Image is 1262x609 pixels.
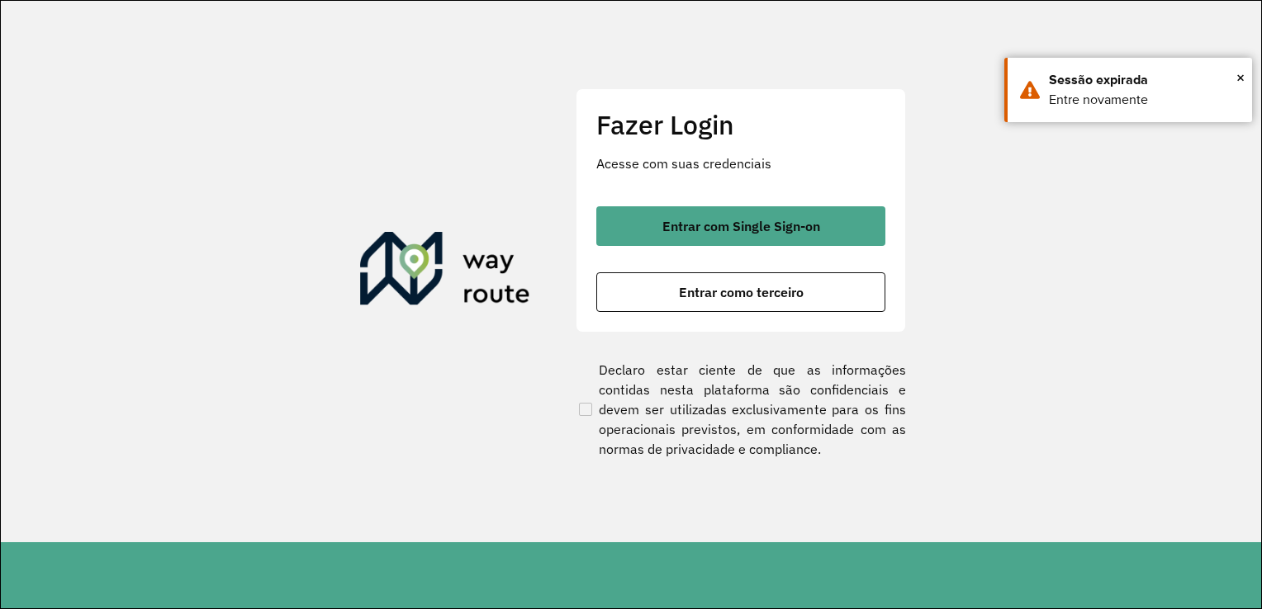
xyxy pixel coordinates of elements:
[360,232,530,311] img: Roteirizador AmbevTech
[662,220,820,233] span: Entrar com Single Sign-on
[596,206,885,246] button: button
[679,286,804,299] span: Entrar como terceiro
[576,360,906,459] label: Declaro estar ciente de que as informações contidas nesta plataforma são confidenciais e devem se...
[1236,65,1245,90] span: ×
[596,272,885,312] button: button
[1049,70,1240,90] div: Sessão expirada
[596,153,885,173] p: Acesse com suas credenciais
[1236,65,1245,90] button: Close
[596,109,885,140] h2: Fazer Login
[1049,90,1240,110] div: Entre novamente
